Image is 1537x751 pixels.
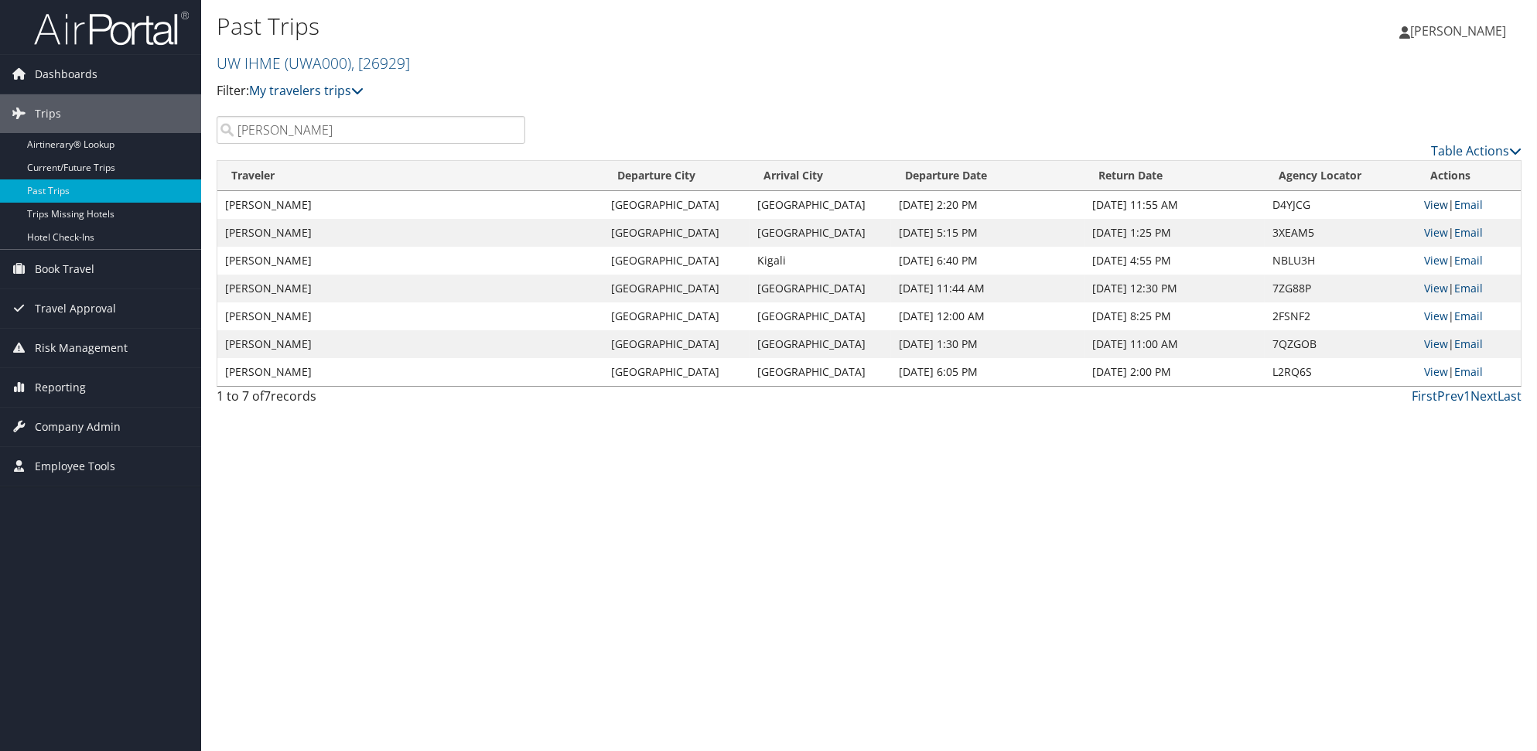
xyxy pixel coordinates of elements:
input: Search Traveler or Arrival City [217,116,525,144]
td: [DATE] 2:20 PM [891,191,1084,219]
td: Kigali [750,247,891,275]
a: Email [1454,225,1483,240]
th: Arrival City: activate to sort column ascending [750,161,891,191]
td: 3XEAM5 [1265,219,1416,247]
td: L2RQ6S [1265,358,1416,386]
td: [GEOGRAPHIC_DATA] [750,191,891,219]
td: [PERSON_NAME] [217,247,603,275]
td: NBLU3H [1265,247,1416,275]
td: [GEOGRAPHIC_DATA] [750,275,891,302]
a: [PERSON_NAME] [1399,8,1522,54]
td: [PERSON_NAME] [217,330,603,358]
td: [DATE] 12:00 AM [891,302,1084,330]
a: Email [1454,197,1483,212]
a: View [1424,197,1448,212]
td: [DATE] 1:25 PM [1084,219,1265,247]
td: [DATE] 4:55 PM [1084,247,1265,275]
a: Next [1470,387,1498,405]
th: Departure City: activate to sort column ascending [603,161,750,191]
a: Email [1454,253,1483,268]
td: [GEOGRAPHIC_DATA] [603,302,750,330]
td: 2FSNF2 [1265,302,1416,330]
td: [PERSON_NAME] [217,219,603,247]
td: D4YJCG [1265,191,1416,219]
td: [DATE] 12:30 PM [1084,275,1265,302]
td: [GEOGRAPHIC_DATA] [603,358,750,386]
td: [DATE] 1:30 PM [891,330,1084,358]
span: Employee Tools [35,447,115,486]
td: [GEOGRAPHIC_DATA] [603,219,750,247]
a: Email [1454,364,1483,379]
a: Table Actions [1431,142,1522,159]
td: [PERSON_NAME] [217,358,603,386]
a: View [1424,281,1448,295]
td: [PERSON_NAME] [217,191,603,219]
th: Departure Date: activate to sort column ascending [891,161,1084,191]
a: View [1424,364,1448,379]
td: [DATE] 11:00 AM [1084,330,1265,358]
td: | [1416,219,1521,247]
td: [GEOGRAPHIC_DATA] [603,330,750,358]
td: | [1416,191,1521,219]
span: Travel Approval [35,289,116,328]
td: 7QZGOB [1265,330,1416,358]
a: Email [1454,281,1483,295]
p: Filter: [217,81,1087,101]
img: airportal-logo.png [34,10,189,46]
td: [DATE] 6:05 PM [891,358,1084,386]
td: [DATE] 2:00 PM [1084,358,1265,386]
a: View [1424,253,1448,268]
td: [DATE] 5:15 PM [891,219,1084,247]
td: [GEOGRAPHIC_DATA] [603,247,750,275]
td: [GEOGRAPHIC_DATA] [603,191,750,219]
td: [GEOGRAPHIC_DATA] [603,275,750,302]
td: | [1416,302,1521,330]
td: [DATE] 6:40 PM [891,247,1084,275]
td: [DATE] 11:44 AM [891,275,1084,302]
td: [GEOGRAPHIC_DATA] [750,302,891,330]
a: 1 [1464,387,1470,405]
a: UW IHME [217,53,410,73]
a: Email [1454,336,1483,351]
a: Prev [1437,387,1464,405]
td: 7ZG88P [1265,275,1416,302]
td: | [1416,330,1521,358]
h1: Past Trips [217,10,1087,43]
td: | [1416,247,1521,275]
span: Book Travel [35,250,94,288]
span: Dashboards [35,55,97,94]
a: First [1412,387,1437,405]
th: Actions [1416,161,1521,191]
span: Risk Management [35,329,128,367]
td: [GEOGRAPHIC_DATA] [750,219,891,247]
td: [DATE] 8:25 PM [1084,302,1265,330]
td: | [1416,275,1521,302]
td: [GEOGRAPHIC_DATA] [750,358,891,386]
a: View [1424,309,1448,323]
th: Return Date: activate to sort column ascending [1084,161,1265,191]
td: [DATE] 11:55 AM [1084,191,1265,219]
span: , [ 26929 ] [351,53,410,73]
a: My travelers trips [249,82,364,99]
th: Traveler: activate to sort column ascending [217,161,603,191]
td: | [1416,358,1521,386]
span: Reporting [35,368,86,407]
span: Company Admin [35,408,121,446]
span: ( UWA000 ) [285,53,351,73]
a: View [1424,225,1448,240]
td: [PERSON_NAME] [217,275,603,302]
td: [GEOGRAPHIC_DATA] [750,330,891,358]
td: [PERSON_NAME] [217,302,603,330]
a: Email [1454,309,1483,323]
a: View [1424,336,1448,351]
span: Trips [35,94,61,133]
th: Agency Locator: activate to sort column ascending [1265,161,1416,191]
span: 7 [264,387,271,405]
span: [PERSON_NAME] [1410,22,1506,39]
div: 1 to 7 of records [217,387,525,413]
a: Last [1498,387,1522,405]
